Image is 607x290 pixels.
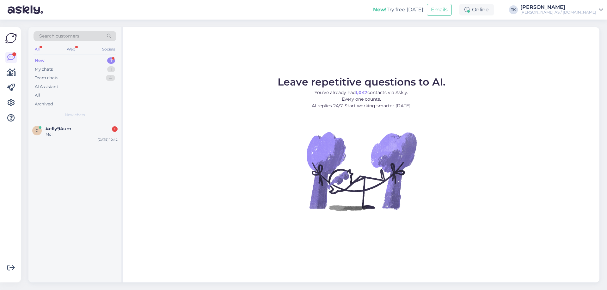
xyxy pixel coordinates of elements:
[98,137,118,142] div: [DATE] 10:42
[278,89,445,109] p: You’ve already had contacts via Askly. Every one counts. AI replies 24/7. Start working smarter [...
[65,112,85,118] span: New chats
[107,66,115,73] div: 1
[46,126,71,132] span: #clly94um
[5,32,17,44] img: Askly Logo
[509,5,518,14] div: TK
[35,84,58,90] div: AI Assistant
[107,57,115,64] div: 1
[46,132,118,137] div: Moi
[520,10,596,15] div: [PERSON_NAME] AS / [DOMAIN_NAME]
[304,114,418,228] img: No Chat active
[35,92,40,98] div: All
[459,4,494,15] div: Online
[427,4,452,16] button: Emails
[106,75,115,81] div: 4
[34,45,41,53] div: All
[35,75,58,81] div: Team chats
[39,33,79,39] span: Search customers
[278,76,445,88] span: Leave repetitive questions to AI.
[373,7,387,13] b: New!
[520,5,603,15] a: [PERSON_NAME][PERSON_NAME] AS / [DOMAIN_NAME]
[112,126,118,132] div: 1
[35,57,45,64] div: New
[373,6,424,14] div: Try free [DATE]:
[101,45,116,53] div: Socials
[35,66,53,73] div: My chats
[356,90,367,95] b: 1,047
[520,5,596,10] div: [PERSON_NAME]
[35,101,53,107] div: Archived
[65,45,77,53] div: Web
[36,128,39,133] span: c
